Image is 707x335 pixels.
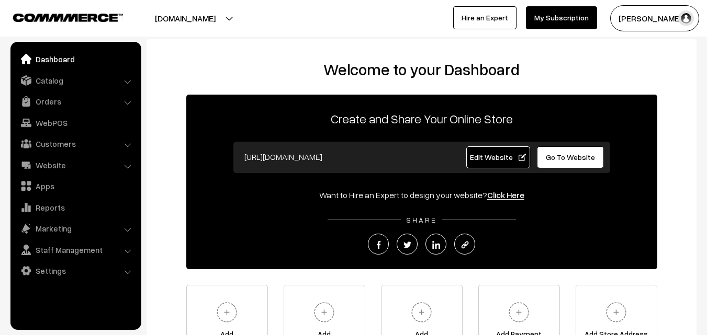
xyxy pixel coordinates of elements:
img: plus.svg [602,298,631,327]
a: Dashboard [13,50,138,68]
a: Staff Management [13,240,138,259]
a: Settings [13,261,138,280]
a: Go To Website [537,146,604,168]
a: Apps [13,177,138,195]
h2: Welcome to your Dashboard [157,60,686,79]
a: My Subscription [526,6,597,29]
a: Orders [13,92,138,111]
a: Marketing [13,219,138,238]
button: [PERSON_NAME] [610,5,699,31]
img: plus.svg [310,298,339,327]
a: Edit Website [466,146,530,168]
img: user [678,10,694,26]
a: Website [13,156,138,175]
img: plus.svg [212,298,241,327]
img: plus.svg [407,298,436,327]
span: Edit Website [470,153,526,161]
a: Click Here [487,190,524,200]
img: plus.svg [504,298,533,327]
a: COMMMERCE [13,10,105,23]
img: COMMMERCE [13,14,123,21]
a: Customers [13,134,138,153]
p: Create and Share Your Online Store [186,109,657,128]
a: Catalog [13,71,138,90]
span: SHARE [401,215,442,224]
span: Go To Website [546,153,595,161]
button: [DOMAIN_NAME] [118,5,252,31]
a: Reports [13,198,138,217]
div: Want to Hire an Expert to design your website? [186,189,657,201]
a: WebPOS [13,113,138,132]
a: Hire an Expert [453,6,517,29]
